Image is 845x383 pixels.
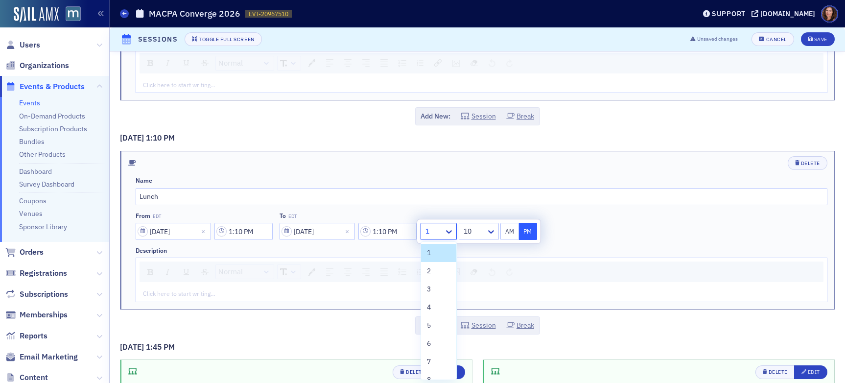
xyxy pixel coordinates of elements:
div: Description [136,247,167,254]
div: rdw-block-control [214,56,276,71]
button: Close [198,223,211,240]
span: EDT [153,214,161,219]
input: 00:00 AM [214,223,273,240]
span: [DATE] [120,342,146,352]
a: Users [5,40,40,50]
div: rdw-dropdown [215,56,274,71]
div: Support [712,9,746,18]
div: Strikethrough [198,56,212,70]
div: rdw-dropdown [277,56,301,71]
div: rdw-list-control [393,264,429,279]
div: Ordered [414,265,427,279]
a: Block Type [216,265,274,279]
a: Bundles [19,137,45,146]
span: 5 [427,320,431,331]
a: Orders [5,247,44,258]
div: Ordered [414,56,427,70]
div: rdw-dropdown [215,264,274,279]
div: rdw-remove-control [465,56,483,71]
div: Right [359,56,373,70]
span: 7 [427,357,431,367]
div: Bold [144,56,157,70]
a: Content [5,372,48,383]
div: Redo [503,56,516,70]
span: Email Marketing [20,352,78,362]
div: rdw-wrapper [136,258,827,302]
span: Memberships [20,310,68,320]
div: Italic [161,265,175,279]
div: rdw-history-control [483,56,518,71]
a: Coupons [19,196,47,205]
a: Registrations [5,268,67,279]
a: SailAMX [14,7,59,23]
button: Session [461,320,496,331]
button: Cancel [751,32,794,46]
a: Block Type [216,56,274,70]
button: AM [500,223,519,240]
div: Center [341,56,355,70]
span: 4 [427,302,431,312]
div: Undo [485,56,499,70]
div: rdw-font-size-control [276,264,303,279]
div: rdw-toolbar [140,262,823,282]
div: Delete [769,369,788,375]
div: Undo [485,265,499,279]
span: 2 [427,266,431,276]
span: [DATE] [120,133,146,143]
div: Justify [377,56,391,70]
div: From [136,212,150,219]
a: Events & Products [5,81,85,92]
button: Break [506,320,535,331]
span: EVT-20967510 [249,10,288,18]
div: rdw-font-size-control [276,56,303,71]
a: Venues [19,209,43,218]
div: Delete [406,369,425,375]
h1: MACPA Converge 2026 [149,8,240,20]
span: Organizations [20,60,69,71]
a: Memberships [5,310,68,320]
div: rdw-list-control [393,56,429,71]
span: Normal [218,266,243,278]
a: Dashboard [19,167,52,176]
button: Toggle Full Screen [185,32,262,46]
a: Sponsor Library [19,222,67,231]
div: rdw-inline-control [142,264,214,279]
div: Justify [377,265,391,279]
span: 1:45 PM [146,342,175,352]
div: Edit [808,369,820,375]
button: Delete [393,365,432,379]
div: Unordered [395,265,410,279]
div: Center [341,265,355,279]
a: Email Marketing [5,352,78,362]
span: Profile [821,5,838,23]
a: View Homepage [59,6,81,23]
div: Right [359,265,373,279]
div: rdw-textalign-control [321,264,393,279]
button: [DOMAIN_NAME] [751,10,819,17]
button: PM [519,223,538,240]
div: Remove [467,56,481,70]
div: [DOMAIN_NAME] [760,9,815,18]
span: Reports [20,331,47,341]
button: Break [506,111,535,121]
a: On-Demand Products [19,112,85,120]
div: rdw-image-control [447,56,465,71]
div: Name [136,177,152,184]
div: rdw-dropdown [277,264,301,279]
div: Toggle Full Screen [199,37,254,42]
span: EDT [288,214,297,219]
button: Delete [755,365,795,379]
span: Subscriptions [20,289,68,300]
span: 6 [427,338,431,349]
div: rdw-history-control [483,264,518,279]
button: Save [801,32,835,46]
div: Underline [179,265,194,279]
span: Events & Products [20,81,85,92]
div: Redo [503,265,516,279]
span: Registrations [20,268,67,279]
a: Reports [5,331,47,341]
input: 00:00 AM [358,223,417,240]
span: 1 [427,248,431,258]
a: Font Size [278,265,301,279]
a: Events [19,98,40,107]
